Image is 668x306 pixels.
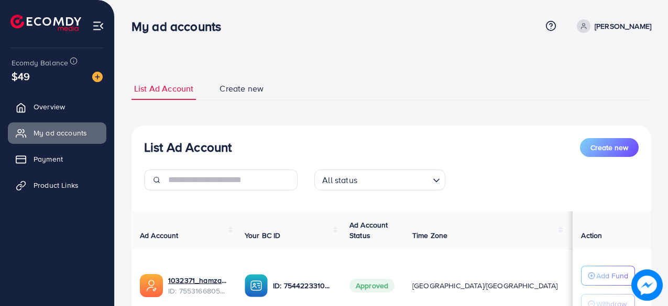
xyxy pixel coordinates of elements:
[140,230,179,241] span: Ad Account
[220,83,264,95] span: Create new
[349,220,388,241] span: Ad Account Status
[320,173,359,188] span: All status
[34,180,79,190] span: Product Links
[12,69,30,84] span: $49
[132,19,229,34] h3: My ad accounts
[140,274,163,297] img: ic-ads-acc.e4c84228.svg
[8,149,106,169] a: Payment
[349,279,395,292] span: Approved
[168,286,228,296] span: ID: 7553166805955608594
[34,128,87,138] span: My ad accounts
[10,15,81,31] img: logo
[92,20,104,32] img: menu
[144,140,232,155] h3: List Ad Account
[273,279,333,292] p: ID: 7544223310822064129
[245,230,281,241] span: Your BC ID
[596,269,628,282] p: Add Fund
[314,169,445,190] div: Search for option
[8,96,106,117] a: Overview
[631,269,663,301] img: image
[12,58,68,68] span: Ecomdy Balance
[34,154,63,164] span: Payment
[245,274,268,297] img: ic-ba-acc.ded83a64.svg
[34,101,65,112] span: Overview
[412,230,447,241] span: Time Zone
[134,83,193,95] span: List Ad Account
[581,266,635,286] button: Add Fund
[8,122,106,143] a: My ad accounts
[168,275,228,286] a: 1032371_hamza shopping center_1758608941578
[92,72,103,82] img: image
[412,280,558,291] span: [GEOGRAPHIC_DATA]/[GEOGRAPHIC_DATA]
[168,275,228,297] div: <span class='underline'>1032371_hamza shopping center_1758608941578</span></br>7553166805955608594
[580,138,639,157] button: Create new
[573,19,651,33] a: [PERSON_NAME]
[581,230,602,241] span: Action
[595,20,651,32] p: [PERSON_NAME]
[590,142,628,153] span: Create new
[360,171,429,188] input: Search for option
[8,175,106,196] a: Product Links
